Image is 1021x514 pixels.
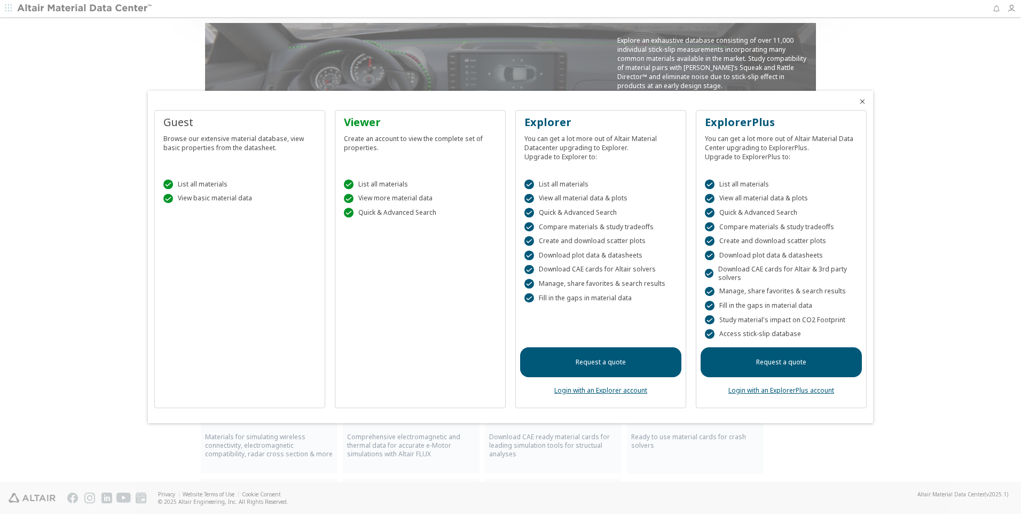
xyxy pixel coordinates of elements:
[705,251,858,260] div: Download plot data & datasheets
[705,236,714,246] div: 
[705,329,858,339] div: Access stick-slip database
[705,287,858,297] div: Manage, share favorites & search results
[524,208,534,217] div: 
[705,236,858,246] div: Create and download scatter plots
[705,301,858,310] div: Fill in the gaps in material data
[524,222,677,232] div: Compare materials & study tradeoffs
[524,293,677,303] div: Fill in the gaps in material data
[705,329,714,339] div: 
[163,115,316,130] div: Guest
[705,251,714,260] div: 
[163,194,316,204] div: View basic material data
[705,265,858,282] div: Download CAE cards for Altair & 3rd party solvers
[701,347,862,377] a: Request a quote
[344,194,354,204] div: 
[705,130,858,161] div: You can get a lot more out of Altair Material Data Center upgrading to ExplorerPlus. Upgrade to E...
[524,208,677,217] div: Quick & Advanced Search
[344,208,354,217] div: 
[524,130,677,161] div: You can get a lot more out of Altair Material Datacenter upgrading to Explorer. Upgrade to Explor...
[705,269,713,278] div: 
[705,208,858,217] div: Quick & Advanced Search
[705,222,858,232] div: Compare materials & study tradeoffs
[524,251,534,260] div: 
[524,293,534,303] div: 
[858,97,867,106] button: Close
[344,130,497,152] div: Create an account to view the complete set of properties.
[163,130,316,152] div: Browse our extensive material database, view basic properties from the datasheet.
[728,386,834,395] a: Login with an ExplorerPlus account
[344,194,497,204] div: View more material data
[705,194,714,204] div: 
[524,236,534,246] div: 
[524,251,677,260] div: Download plot data & datasheets
[344,180,354,189] div: 
[705,208,714,217] div: 
[524,194,534,204] div: 
[163,194,173,204] div: 
[524,265,534,275] div: 
[705,180,714,189] div: 
[344,115,497,130] div: Viewer
[524,222,534,232] div: 
[705,194,858,204] div: View all material data & plots
[705,315,714,325] div: 
[524,180,534,189] div: 
[705,180,858,189] div: List all materials
[344,208,497,217] div: Quick & Advanced Search
[524,194,677,204] div: View all material data & plots
[705,115,858,130] div: ExplorerPlus
[163,180,316,189] div: List all materials
[520,347,681,377] a: Request a quote
[554,386,647,395] a: Login with an Explorer account
[524,115,677,130] div: Explorer
[524,279,677,289] div: Manage, share favorites & search results
[524,180,677,189] div: List all materials
[163,180,173,189] div: 
[524,236,677,246] div: Create and download scatter plots
[705,301,714,310] div: 
[344,180,497,189] div: List all materials
[524,265,677,275] div: Download CAE cards for Altair solvers
[705,287,714,297] div: 
[524,279,534,289] div: 
[705,315,858,325] div: Study material's impact on CO2 Footprint
[705,222,714,232] div: 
